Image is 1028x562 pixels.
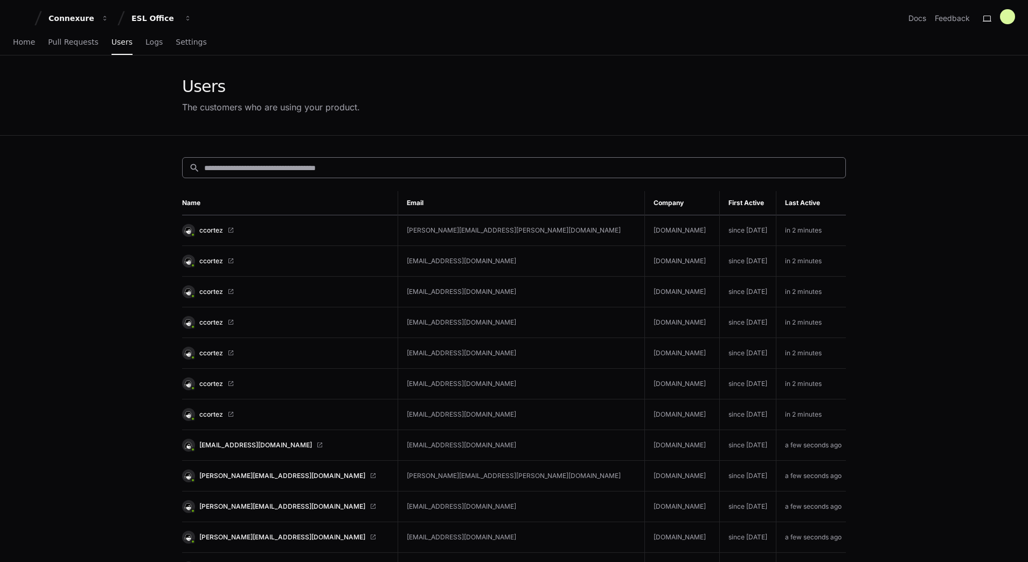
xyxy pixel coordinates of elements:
[398,369,645,399] td: [EMAIL_ADDRESS][DOMAIN_NAME]
[199,472,365,480] span: [PERSON_NAME][EMAIL_ADDRESS][DOMAIN_NAME]
[776,369,846,399] td: in 2 minutes
[719,307,776,338] td: since [DATE]
[398,191,645,215] th: Email
[182,469,389,482] a: [PERSON_NAME][EMAIL_ADDRESS][DOMAIN_NAME]
[176,30,206,55] a: Settings
[645,191,719,215] th: Company
[719,191,776,215] th: First Active
[182,531,389,544] a: [PERSON_NAME][EMAIL_ADDRESS][DOMAIN_NAME]
[719,369,776,399] td: since [DATE]
[719,430,776,461] td: since [DATE]
[908,13,926,24] a: Docs
[189,163,200,173] mat-icon: search
[398,215,645,246] td: [PERSON_NAME][EMAIL_ADDRESS][PERSON_NAME][DOMAIN_NAME]
[13,30,35,55] a: Home
[112,30,133,55] a: Users
[776,307,846,338] td: in 2 minutes
[183,409,193,419] img: 14.svg
[776,461,846,491] td: a few seconds ago
[398,307,645,338] td: [EMAIL_ADDRESS][DOMAIN_NAME]
[398,522,645,553] td: [EMAIL_ADDRESS][DOMAIN_NAME]
[776,522,846,553] td: a few seconds ago
[776,491,846,522] td: a few seconds ago
[183,501,193,511] img: 2.svg
[398,338,645,369] td: [EMAIL_ADDRESS][DOMAIN_NAME]
[176,39,206,45] span: Settings
[44,9,113,28] button: Connexure
[645,307,719,338] td: [DOMAIN_NAME]
[645,369,719,399] td: [DOMAIN_NAME]
[645,215,719,246] td: [DOMAIN_NAME]
[719,277,776,307] td: since [DATE]
[48,39,98,45] span: Pull Requests
[776,277,846,307] td: in 2 minutes
[182,191,398,215] th: Name
[776,338,846,369] td: in 2 minutes
[199,226,223,235] span: ccortez
[182,285,389,298] a: ccortez
[645,246,719,277] td: [DOMAIN_NAME]
[183,348,193,358] img: 14.svg
[935,13,970,24] button: Feedback
[182,316,389,329] a: ccortez
[145,30,163,55] a: Logs
[398,277,645,307] td: [EMAIL_ADDRESS][DOMAIN_NAME]
[398,461,645,491] td: [PERSON_NAME][EMAIL_ADDRESS][PERSON_NAME][DOMAIN_NAME]
[112,39,133,45] span: Users
[776,399,846,430] td: in 2 minutes
[48,13,95,24] div: Connexure
[13,39,35,45] span: Home
[398,430,645,461] td: [EMAIL_ADDRESS][DOMAIN_NAME]
[645,491,719,522] td: [DOMAIN_NAME]
[182,224,389,237] a: ccortez
[776,191,846,215] th: Last Active
[398,246,645,277] td: [EMAIL_ADDRESS][DOMAIN_NAME]
[182,255,389,268] a: ccortez
[48,30,98,55] a: Pull Requests
[182,500,389,513] a: [PERSON_NAME][EMAIL_ADDRESS][DOMAIN_NAME]
[645,338,719,369] td: [DOMAIN_NAME]
[183,286,193,297] img: 14.svg
[199,380,223,388] span: ccortez
[183,317,193,327] img: 14.svg
[182,101,360,114] div: The customers who are using your product.
[127,9,196,28] button: ESL Office
[719,338,776,369] td: since [DATE]
[645,430,719,461] td: [DOMAIN_NAME]
[645,522,719,553] td: [DOMAIN_NAME]
[776,430,846,461] td: a few seconds ago
[199,318,223,327] span: ccortez
[145,39,163,45] span: Logs
[183,532,193,542] img: 2.svg
[182,77,360,96] div: Users
[183,256,193,266] img: 14.svg
[199,349,223,357] span: ccortez
[183,225,193,235] img: 14.svg
[199,410,223,419] span: ccortez
[131,13,178,24] div: ESL Office
[182,347,389,360] a: ccortez
[182,408,389,421] a: ccortez
[183,378,193,389] img: 14.svg
[199,441,312,449] span: [EMAIL_ADDRESS][DOMAIN_NAME]
[182,377,389,390] a: ccortez
[183,440,193,450] img: 3.svg
[776,246,846,277] td: in 2 minutes
[183,470,193,481] img: 2.svg
[719,461,776,491] td: since [DATE]
[645,461,719,491] td: [DOMAIN_NAME]
[719,246,776,277] td: since [DATE]
[719,522,776,553] td: since [DATE]
[719,399,776,430] td: since [DATE]
[199,533,365,542] span: [PERSON_NAME][EMAIL_ADDRESS][DOMAIN_NAME]
[719,215,776,246] td: since [DATE]
[199,257,223,265] span: ccortez
[645,399,719,430] td: [DOMAIN_NAME]
[398,491,645,522] td: [EMAIL_ADDRESS][DOMAIN_NAME]
[645,277,719,307] td: [DOMAIN_NAME]
[182,439,389,452] a: [EMAIL_ADDRESS][DOMAIN_NAME]
[776,215,846,246] td: in 2 minutes
[398,399,645,430] td: [EMAIL_ADDRESS][DOMAIN_NAME]
[199,287,223,296] span: ccortez
[199,502,365,511] span: [PERSON_NAME][EMAIL_ADDRESS][DOMAIN_NAME]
